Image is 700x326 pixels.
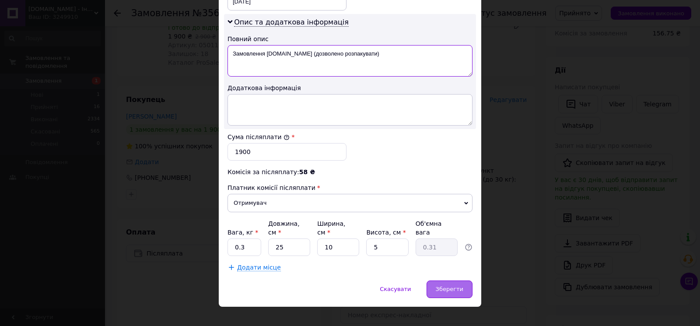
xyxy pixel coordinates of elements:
label: Вага, кг [227,229,258,236]
span: Скасувати [380,286,411,292]
div: Об'ємна вага [416,219,458,237]
span: 58 ₴ [299,168,315,175]
span: Опис та додаткова інформація [234,18,349,27]
textarea: Замовлення [DOMAIN_NAME] (дозволено розпакувати) [227,45,472,77]
label: Ширина, см [317,220,345,236]
label: Сума післяплати [227,133,290,140]
div: Комісія за післяплату: [227,168,472,176]
span: Додати місце [237,264,281,271]
span: Отримувач [227,194,472,212]
label: Висота, см [366,229,406,236]
span: Платник комісії післяплати [227,184,315,191]
div: Повний опис [227,35,472,43]
div: Додаткова інформація [227,84,472,92]
label: Довжина, см [268,220,300,236]
span: Зберегти [436,286,463,292]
